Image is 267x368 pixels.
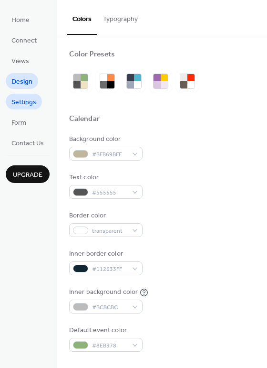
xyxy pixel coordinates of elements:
[6,53,35,68] a: Views
[11,139,44,149] span: Contact Us
[6,11,35,27] a: Home
[92,341,127,351] span: #8EB378
[69,114,100,124] div: Calendar
[6,114,32,130] a: Form
[92,264,127,274] span: #112633FF
[69,211,141,221] div: Border color
[69,134,141,144] div: Background color
[6,32,42,48] a: Connect
[11,97,36,108] span: Settings
[69,325,141,336] div: Default event color
[6,165,50,183] button: Upgrade
[69,50,115,60] div: Color Presets
[6,94,42,109] a: Settings
[11,36,37,46] span: Connect
[92,226,127,236] span: transparent
[11,77,32,87] span: Design
[92,188,127,198] span: #555555
[11,118,26,128] span: Form
[11,15,30,25] span: Home
[13,170,42,180] span: Upgrade
[92,150,127,160] span: #BFB69BFF
[11,56,29,66] span: Views
[69,287,138,297] div: Inner background color
[92,303,127,313] span: #BCBCBC
[6,135,50,151] a: Contact Us
[69,249,141,259] div: Inner border color
[6,73,38,89] a: Design
[69,173,141,183] div: Text color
